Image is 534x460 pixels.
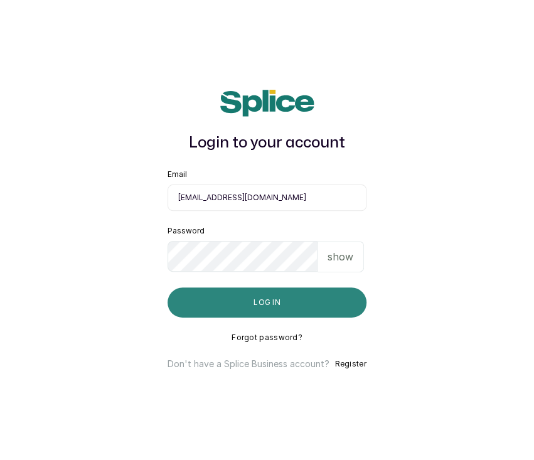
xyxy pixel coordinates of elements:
[168,226,205,236] label: Password
[168,185,366,211] input: email@acme.com
[168,132,366,154] h1: Login to your account
[334,358,366,370] button: Register
[168,169,187,179] label: Email
[168,287,366,318] button: Log in
[328,249,353,264] p: show
[168,358,329,370] p: Don't have a Splice Business account?
[232,333,302,343] button: Forgot password?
